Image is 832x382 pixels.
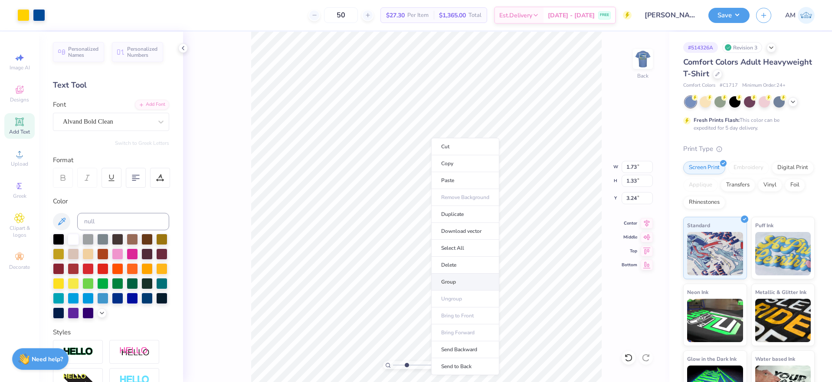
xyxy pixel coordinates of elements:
[683,57,812,79] span: Comfort Colors Adult Heavyweight T-Shirt
[431,172,499,189] li: Paste
[622,262,637,268] span: Bottom
[683,179,718,192] div: Applique
[4,225,35,238] span: Clipart & logos
[683,161,725,174] div: Screen Print
[687,354,737,363] span: Glow in the Dark Ink
[755,287,806,297] span: Metallic & Glitter Ink
[11,160,28,167] span: Upload
[53,79,169,91] div: Text Tool
[431,274,499,291] li: Group
[637,72,649,80] div: Back
[622,248,637,254] span: Top
[683,144,815,154] div: Print Type
[53,327,169,337] div: Styles
[10,96,29,103] span: Designs
[9,264,30,271] span: Decorate
[53,196,169,206] div: Color
[785,10,796,20] span: AM
[548,11,595,20] span: [DATE] - [DATE]
[798,7,815,24] img: Arvi Mikhail Parcero
[407,11,429,20] span: Per Item
[683,196,725,209] div: Rhinestones
[468,11,482,20] span: Total
[687,299,743,342] img: Neon Ink
[77,213,169,230] input: null
[53,100,66,110] label: Font
[755,354,795,363] span: Water based Ink
[622,220,637,226] span: Center
[728,161,769,174] div: Embroidery
[431,341,499,358] li: Send Backward
[431,358,499,375] li: Send to Back
[115,140,169,147] button: Switch to Greek Letters
[634,50,652,68] img: Back
[742,82,786,89] span: Minimum Order: 24 +
[431,138,499,155] li: Cut
[687,232,743,275] img: Standard
[431,155,499,172] li: Copy
[755,232,811,275] img: Puff Ink
[683,42,718,53] div: # 514326A
[638,7,702,24] input: null
[9,128,30,135] span: Add Text
[32,355,63,363] strong: Need help?
[758,179,782,192] div: Vinyl
[687,221,710,230] span: Standard
[439,11,466,20] span: $1,365.00
[720,82,738,89] span: # C1717
[694,117,740,124] strong: Fresh Prints Flash:
[68,46,99,58] span: Personalized Names
[683,82,715,89] span: Comfort Colors
[721,179,755,192] div: Transfers
[386,11,405,20] span: $27.30
[772,161,814,174] div: Digital Print
[687,287,708,297] span: Neon Ink
[600,12,609,18] span: FREE
[13,193,26,199] span: Greek
[431,240,499,257] li: Select All
[622,234,637,240] span: Middle
[127,46,158,58] span: Personalized Numbers
[755,221,773,230] span: Puff Ink
[755,299,811,342] img: Metallic & Glitter Ink
[694,116,800,132] div: This color can be expedited for 5 day delivery.
[431,206,499,223] li: Duplicate
[135,100,169,110] div: Add Font
[708,8,750,23] button: Save
[324,7,358,23] input: null
[785,179,805,192] div: Foil
[431,257,499,274] li: Delete
[53,155,170,165] div: Format
[10,64,30,71] span: Image AI
[431,223,499,240] li: Download vector
[499,11,532,20] span: Est. Delivery
[785,7,815,24] a: AM
[63,347,93,357] img: Stroke
[119,346,150,357] img: Shadow
[722,42,762,53] div: Revision 3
